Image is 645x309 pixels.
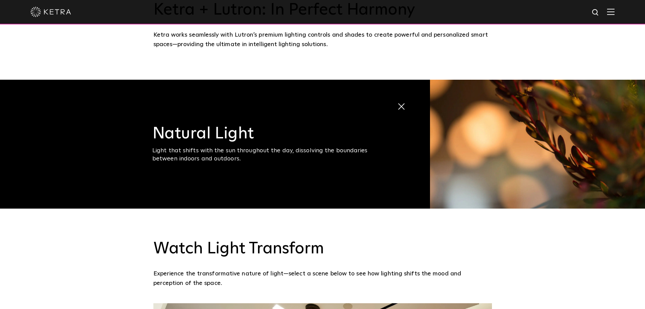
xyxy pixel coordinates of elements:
h3: Watch Light Transform [153,239,492,259]
p: Experience the transformative nature of light—select a scene below to see how lighting shifts the... [153,269,489,288]
img: ketra-logo-2019-white [30,7,71,17]
img: Hamburger%20Nav.svg [607,8,615,15]
h3: Natural Light [152,125,381,142]
div: Light that shifts with the sun throughout the day, dissolving the boundaries between indoors and ... [152,147,381,163]
img: search icon [592,8,600,17]
img: natural_light [430,80,645,209]
div: Ketra works seamlessly with Lutron’s premium lighting controls and shades to create powerful and ... [153,30,492,50]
